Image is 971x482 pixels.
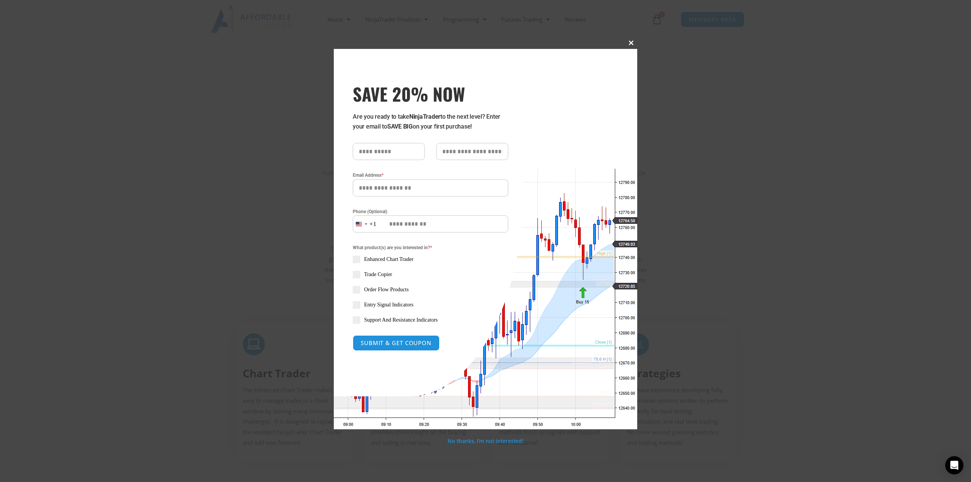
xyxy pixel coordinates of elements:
button: SUBMIT & GET COUPON [353,335,440,351]
a: No thanks, I’m not interested! [448,437,523,444]
label: Email Address [353,171,508,179]
button: Selected country [353,215,377,232]
div: Open Intercom Messenger [945,456,963,474]
span: Entry Signal Indicators [364,301,413,309]
span: Support And Resistance Indicators [364,316,438,324]
label: Trade Copier [353,271,508,278]
strong: NinjaTrader [409,113,440,120]
span: SAVE 20% NOW [353,83,508,104]
span: What product(s) are you interested in? [353,244,508,251]
label: Phone (Optional) [353,208,508,215]
span: Enhanced Chart Trader [364,256,413,263]
label: Enhanced Chart Trader [353,256,508,263]
p: Are you ready to take to the next level? Enter your email to on your first purchase! [353,112,508,132]
span: Order Flow Products [364,286,409,294]
label: Order Flow Products [353,286,508,294]
span: Trade Copier [364,271,392,278]
label: Entry Signal Indicators [353,301,508,309]
div: +1 [369,219,377,229]
strong: SAVE BIG [387,123,413,130]
label: Support And Resistance Indicators [353,316,508,324]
